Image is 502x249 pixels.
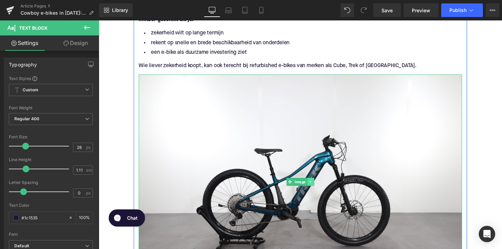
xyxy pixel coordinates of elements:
[86,191,92,195] span: px
[20,3,99,9] a: Article Pages
[340,3,354,17] button: Undo
[9,106,93,110] div: Font Weight
[479,226,495,242] div: Open Intercom Messenger
[214,161,221,169] a: Expand / Collapse
[99,3,133,17] a: New Library
[441,3,483,17] button: Publish
[20,10,86,16] span: Cowboy e-bikes in [DATE]: slim om er nog één te kopen?
[486,3,499,17] button: More
[22,214,65,221] input: Color
[204,3,220,17] a: Desktop
[9,157,93,162] div: Line Height
[14,116,40,121] b: Regular 400
[9,135,93,139] div: Font Size
[41,8,372,18] li: zekerheid wilt op lange termijn
[404,3,438,17] a: Preview
[253,3,269,17] a: Mobile
[23,87,38,93] b: Custom
[357,3,371,17] button: Redo
[112,7,128,13] span: Library
[76,212,93,224] div: %
[51,35,100,51] a: Design
[9,203,93,208] div: Text Color
[7,191,51,214] iframe: Gorgias live chat messenger
[14,243,29,249] i: Default
[199,161,213,169] span: Image
[86,168,92,172] span: em
[19,25,47,31] span: Text Block
[412,7,430,14] span: Preview
[9,76,93,81] div: Text Styles
[9,58,37,67] div: Typography
[220,3,237,17] a: Laptop
[449,7,466,13] span: Publish
[41,43,372,50] p: Wie liever zekerheid koopt, kan ook terecht bij refurbished e-bikes van merken als Cube, Trek of ...
[9,232,93,237] div: Font
[41,28,372,38] li: een e-bike als duurzame investering ziet
[237,3,253,17] a: Tablet
[9,180,93,185] div: Letter Spacing
[381,7,393,14] span: Save
[86,145,92,150] span: px
[41,18,372,28] li: rekent op snelle en brede beschikbaarheid van onderdelen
